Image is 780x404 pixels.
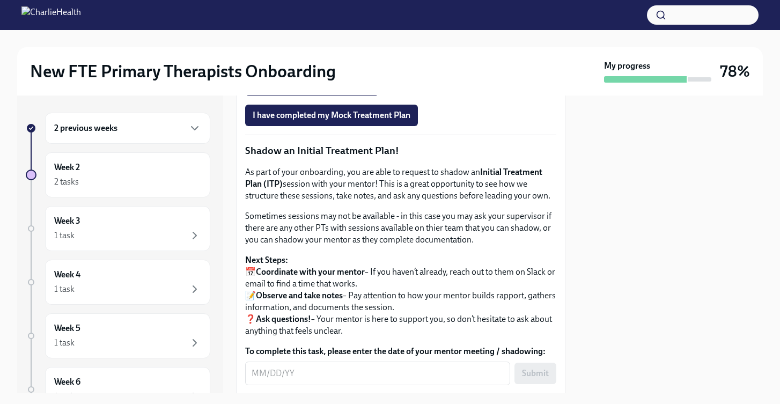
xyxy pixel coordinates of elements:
a: Week 41 task [26,260,210,305]
strong: Coordinate with your mentor [256,267,365,277]
h3: 78% [720,62,750,81]
button: I have completed my Mock Treatment Plan [245,105,418,126]
h6: Week 4 [54,269,80,281]
h6: Week 3 [54,215,80,227]
strong: Ask questions! [256,314,311,324]
p: 📅 – If you haven’t already, reach out to them on Slack or email to find a time that works. 📝 – Pa... [245,254,556,337]
p: Sometimes sessions may not be available - in this case you may ask your supervisor if there are a... [245,210,556,246]
a: Week 51 task [26,313,210,358]
div: 1 task [54,391,75,402]
span: I have completed my Mock Treatment Plan [253,110,410,121]
h6: Week 5 [54,322,80,334]
h6: 2 previous weeks [54,122,117,134]
div: 2 tasks [54,176,79,188]
h2: New FTE Primary Therapists Onboarding [30,61,336,82]
div: 2 previous weeks [45,113,210,144]
h6: Week 2 [54,161,80,173]
strong: Observe and take notes [256,290,343,300]
div: 1 task [54,230,75,241]
p: As part of your onboarding, you are able to request to shadow an session with your mentor! This i... [245,166,556,202]
a: Week 31 task [26,206,210,251]
div: 1 task [54,283,75,295]
label: To complete this task, please enter the date of your mentor meeting / shadowing: [245,346,556,357]
a: Week 22 tasks [26,152,210,197]
p: Shadow an Initial Treatment Plan! [245,144,556,158]
div: 1 task [54,337,75,349]
strong: Initial Treatment Plan (ITP) [245,167,542,189]
strong: My progress [604,60,650,72]
img: CharlieHealth [21,6,81,24]
strong: Next Steps: [245,255,288,265]
h6: Week 6 [54,376,80,388]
